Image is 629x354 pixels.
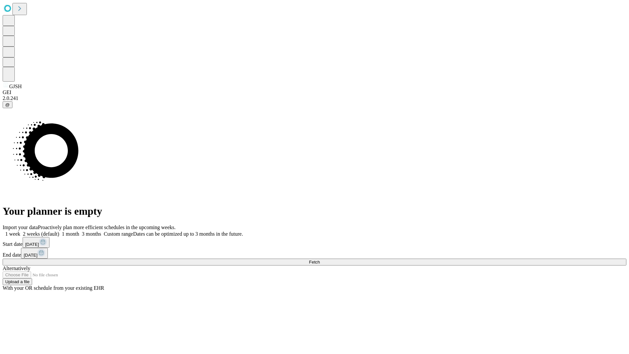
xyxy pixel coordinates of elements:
span: 3 months [82,231,101,237]
div: 2.0.241 [3,95,626,101]
button: [DATE] [23,237,49,248]
span: With your OR schedule from your existing EHR [3,285,104,291]
span: [DATE] [24,253,37,258]
span: 1 week [5,231,20,237]
span: 1 month [62,231,79,237]
div: End date [3,248,626,259]
span: @ [5,102,10,107]
button: @ [3,101,12,108]
span: Custom range [104,231,133,237]
span: Proactively plan more efficient schedules in the upcoming weeks. [38,225,176,230]
div: Start date [3,237,626,248]
span: [DATE] [25,242,39,247]
button: [DATE] [21,248,48,259]
div: GEI [3,89,626,95]
span: Fetch [309,260,320,265]
span: 2 weeks (default) [23,231,59,237]
span: Import your data [3,225,38,230]
h1: Your planner is empty [3,205,626,217]
button: Upload a file [3,278,32,285]
span: GJSH [9,84,22,89]
span: Dates can be optimized up to 3 months in the future. [133,231,243,237]
button: Fetch [3,259,626,265]
span: Alternatively [3,265,30,271]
